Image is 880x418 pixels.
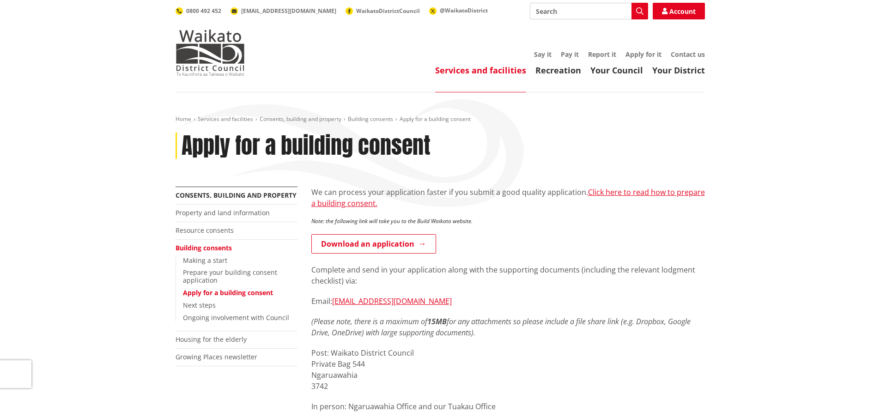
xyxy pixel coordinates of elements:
[260,115,341,123] a: Consents, building and property
[176,352,257,361] a: Growing Places newsletter
[625,50,662,59] a: Apply for it
[652,65,705,76] a: Your District
[311,187,705,209] p: We can process your application faster if you submit a good quality application.
[561,50,579,59] a: Pay it
[183,288,273,297] a: Apply for a building consent
[590,65,643,76] a: Your Council
[653,3,705,19] a: Account
[400,115,471,123] span: Apply for a building consent
[311,401,705,412] p: In person: Ngaruawahia Office and our Tuakau Office
[176,243,232,252] a: Building consents
[346,7,420,15] a: WaikatoDistrictCouncil
[182,133,431,159] h1: Apply for a building consent
[311,264,705,286] p: Complete and send in your application along with the supporting documents (including the relevant...
[311,217,473,225] em: Note: the following link will take you to the Build Waikato website.
[356,7,420,15] span: WaikatoDistrictCouncil
[183,301,216,309] a: Next steps
[427,316,447,327] strong: 15MB
[440,6,488,14] span: @WaikatoDistrict
[176,208,270,217] a: Property and land information
[241,7,336,15] span: [EMAIL_ADDRESS][DOMAIN_NAME]
[176,335,247,344] a: Housing for the elderly
[176,30,245,76] img: Waikato District Council - Te Kaunihera aa Takiwaa o Waikato
[183,268,277,285] a: Prepare your building consent application
[535,65,581,76] a: Recreation
[429,6,488,14] a: @WaikatoDistrict
[176,226,234,235] a: Resource consents
[311,347,705,392] p: Post: Waikato District Council Private Bag 544 Ngaruawahia 3742
[198,115,253,123] a: Services and facilities
[183,313,289,322] a: Ongoing involvement with Council
[231,7,336,15] a: [EMAIL_ADDRESS][DOMAIN_NAME]
[311,187,705,208] a: Click here to read how to prepare a building consent.
[311,234,436,254] a: Download an application
[435,65,526,76] a: Services and facilities
[311,296,705,307] p: Email:
[186,7,221,15] span: 0800 492 452
[176,191,297,200] a: Consents, building and property
[671,50,705,59] a: Contact us
[176,7,221,15] a: 0800 492 452
[176,115,705,123] nav: breadcrumb
[311,316,691,338] em: (Please note, there is a maximum of for any attachments so please include a file share link (e.g....
[588,50,616,59] a: Report it
[332,296,452,306] a: [EMAIL_ADDRESS][DOMAIN_NAME]
[183,256,227,265] a: Making a start
[534,50,552,59] a: Say it
[530,3,648,19] input: Search input
[348,115,393,123] a: Building consents
[176,115,191,123] a: Home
